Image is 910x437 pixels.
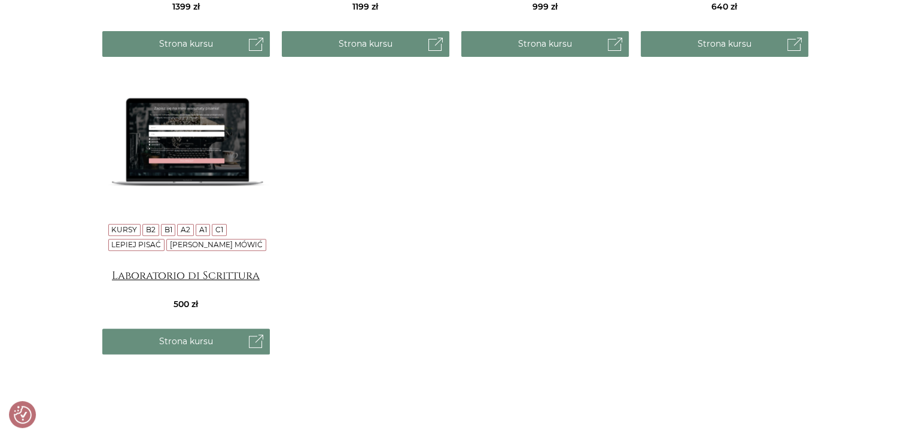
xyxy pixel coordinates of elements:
[641,31,808,57] a: Strona kursu
[532,1,558,12] span: 999
[282,31,449,57] a: Strona kursu
[111,240,161,249] a: Lepiej pisać
[352,1,378,12] span: 1199
[461,31,629,57] a: Strona kursu
[102,269,270,293] a: Laboratorio di Scrittura
[174,299,198,309] span: 500
[146,225,156,234] a: B2
[164,225,172,234] a: B1
[111,225,137,234] a: Kursy
[711,1,737,12] span: 640
[14,406,32,424] img: Revisit consent button
[181,225,190,234] a: A2
[172,1,200,12] span: 1399
[14,406,32,424] button: Preferencje co do zgód
[102,31,270,57] a: Strona kursu
[215,225,223,234] a: C1
[199,225,207,234] a: A1
[170,240,263,249] a: [PERSON_NAME] mówić
[102,329,270,354] a: Strona kursu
